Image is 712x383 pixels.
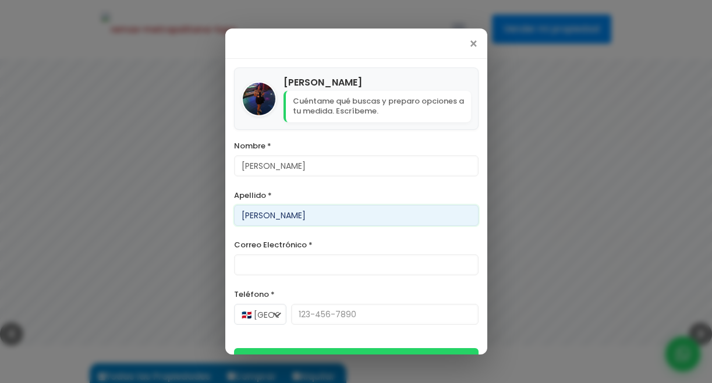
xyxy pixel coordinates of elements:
[291,304,479,325] input: 123-456-7890
[234,348,479,371] button: Iniciar Conversación
[234,188,479,203] label: Apellido *
[469,37,479,51] span: ×
[284,75,471,90] h4: [PERSON_NAME]
[234,237,479,252] label: Correo Electrónico *
[234,139,479,153] label: Nombre *
[284,91,471,122] p: Cuéntame qué buscas y preparo opciones a tu medida. Escríbeme.
[243,83,275,115] img: Victoria Horias
[234,287,479,302] label: Teléfono *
